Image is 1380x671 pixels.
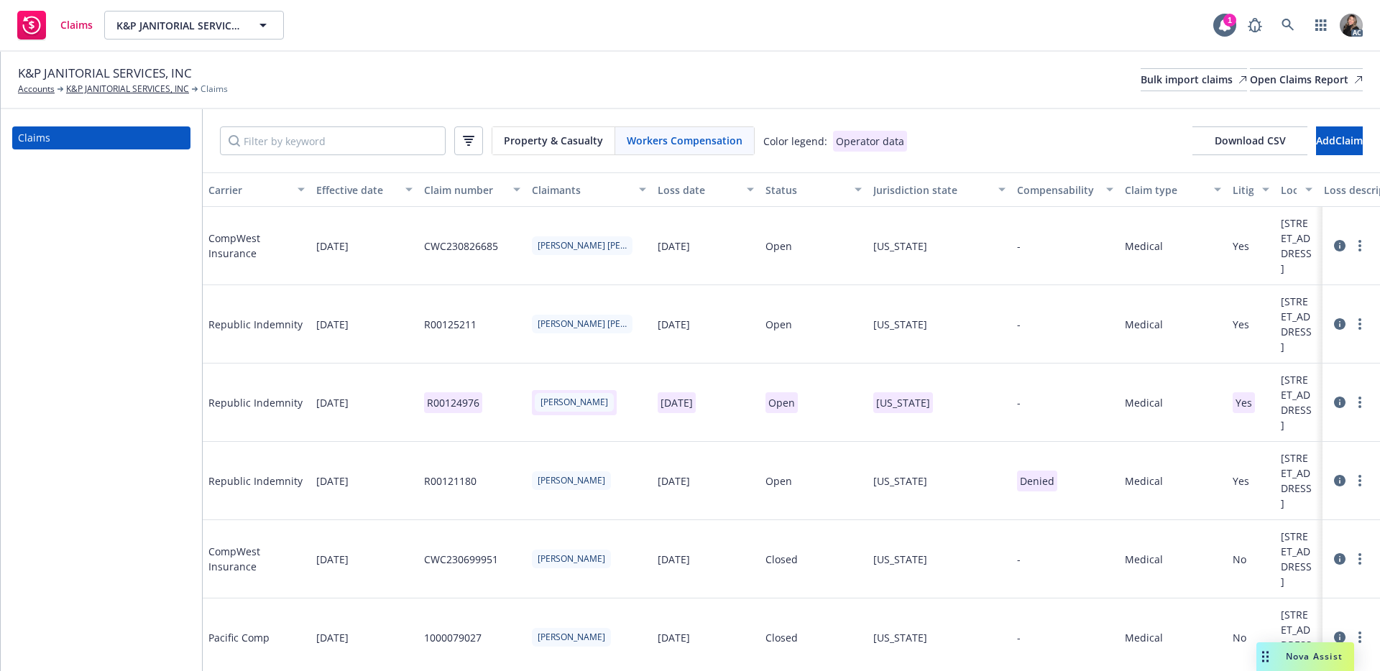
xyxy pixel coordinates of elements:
a: more [1351,550,1368,568]
button: Loss date [652,172,760,207]
div: Closed [765,552,798,567]
div: [STREET_ADDRESS] [1281,294,1312,354]
span: Denied [1017,471,1057,491]
button: Jurisdiction state [868,172,1011,207]
button: Claimants [526,172,652,207]
div: Location [1281,182,1297,198]
span: CompWest Insurance [208,544,305,574]
div: Medical [1125,630,1163,645]
span: [DATE] [316,239,349,254]
span: Republic Indemnity [208,395,303,410]
div: Open [765,239,792,254]
div: [US_STATE] [873,239,927,254]
div: [STREET_ADDRESS] [1281,607,1312,667]
a: more [1351,472,1368,489]
div: Status [765,182,846,198]
button: Litigated [1227,172,1275,207]
p: Open [765,392,798,413]
span: Yes [1233,396,1255,409]
div: Claimants [532,182,630,198]
a: more [1351,315,1368,333]
div: Color legend: [763,134,827,149]
div: - [1017,239,1021,254]
div: [US_STATE] [873,630,927,645]
button: Nova Assist [1256,642,1354,671]
input: Filter by keyword [220,126,446,155]
div: Medical [1125,473,1163,489]
div: 1000079027 [424,630,482,645]
a: Report a Bug [1241,11,1269,40]
div: CWC230826685 [424,239,498,254]
div: R00121180 [424,473,477,489]
div: [STREET_ADDRESS] [1281,450,1312,511]
div: R00125211 [424,317,477,332]
button: Compensability [1011,172,1119,207]
span: [PERSON_NAME] [532,390,617,415]
p: [DATE] [658,392,696,413]
p: Yes [1233,392,1255,413]
div: Closed [765,630,798,645]
a: Open Claims Report [1250,68,1363,91]
p: [US_STATE] [873,392,933,413]
div: Open [765,473,792,489]
div: - [1017,317,1021,332]
div: Effective date [316,182,397,198]
div: [US_STATE] [873,552,927,567]
div: No [1233,630,1246,645]
div: [STREET_ADDRESS] [1281,216,1312,276]
div: 1 [1223,14,1236,27]
button: Location [1275,172,1318,207]
div: Litigated [1233,182,1253,198]
div: [DATE] [658,473,690,489]
span: Workers Compensation [627,133,742,148]
div: Drag to move [1256,642,1274,671]
button: K&P JANITORIAL SERVICES, INC [104,11,284,40]
span: Republic Indemnity [208,473,303,489]
span: Nova Assist [1286,650,1343,662]
button: AddClaim [1316,126,1363,155]
div: [US_STATE] [873,317,927,332]
div: Compensability [1017,182,1098,198]
div: CWC230699951 [424,552,498,567]
a: more [1351,237,1368,254]
div: No [1233,552,1246,567]
span: [DATE] [316,473,349,489]
span: Republic Indemnity [208,317,303,332]
span: Property & Casualty [504,133,603,148]
div: [DATE] [658,317,690,332]
span: [DATE] [316,552,349,567]
div: - [1017,552,1021,567]
div: Medical [1125,552,1163,567]
span: K&P JANITORIAL SERVICES, INC [116,18,241,33]
a: more [1351,394,1368,411]
button: Status [760,172,868,207]
span: [PERSON_NAME] [PERSON_NAME] Mayen [538,318,627,330]
span: Download CSV [1215,134,1286,147]
a: Bulk import claims [1141,68,1247,91]
div: Yes [1233,239,1249,254]
button: Effective date [310,172,418,207]
div: Carrier [208,182,289,198]
div: [DATE] [658,239,690,254]
button: Download CSV [1192,126,1307,155]
div: Bulk import claims [1141,69,1247,91]
a: Switch app [1307,11,1335,40]
a: Accounts [18,83,55,96]
div: Medical [1125,395,1163,410]
div: - [1017,630,1021,645]
a: Search [1274,11,1302,40]
span: [DATE] [316,317,349,332]
div: [DATE] [658,552,690,567]
span: CompWest Insurance [208,231,305,261]
div: Open Claims Report [1250,69,1363,91]
a: Claims [12,126,190,149]
div: [STREET_ADDRESS] [1281,529,1312,589]
span: [PERSON_NAME] [PERSON_NAME] [538,239,627,252]
span: [DATE] [316,630,349,645]
div: Medical [1125,239,1163,254]
span: [PERSON_NAME] [538,631,605,644]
